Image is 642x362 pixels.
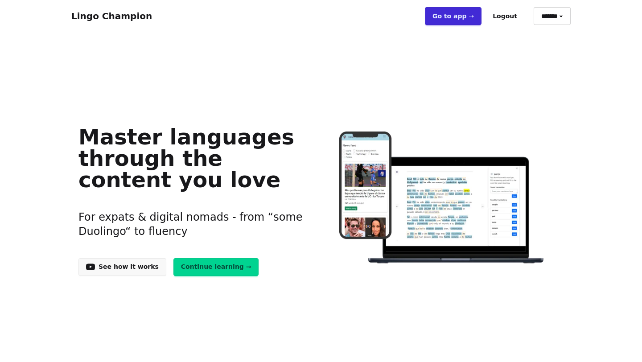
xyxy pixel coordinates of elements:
h3: For expats & digital nomads - from “some Duolingo“ to fluency [78,199,307,249]
a: Continue learning → [173,258,259,276]
img: Learn languages online [321,132,564,265]
a: See how it works [78,258,166,276]
button: Logout [485,7,525,25]
h1: Master languages through the content you love [78,126,307,190]
a: Go to app ➝ [425,7,481,25]
a: Lingo Champion [71,11,152,21]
